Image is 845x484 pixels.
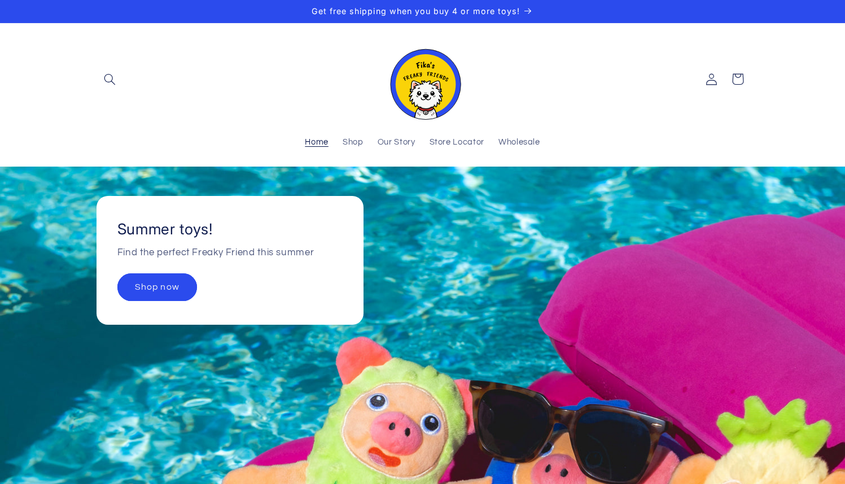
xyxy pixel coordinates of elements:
a: Our Story [370,130,422,155]
span: Store Locator [430,137,484,148]
a: Wholesale [491,130,547,155]
span: Home [305,137,329,148]
a: Fika's Freaky Friends [379,34,467,124]
a: Shop [335,130,370,155]
p: Find the perfect Freaky Friend this summer [117,245,314,262]
span: Shop [343,137,364,148]
a: Store Locator [422,130,491,155]
a: Home [298,130,336,155]
h2: Summer toys! [117,220,213,239]
img: Fika's Freaky Friends [383,39,462,120]
span: Our Story [378,137,415,148]
summary: Search [97,66,122,92]
span: Get free shipping when you buy 4 or more toys! [312,6,520,16]
span: Wholesale [498,137,540,148]
a: Shop now [117,273,197,301]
